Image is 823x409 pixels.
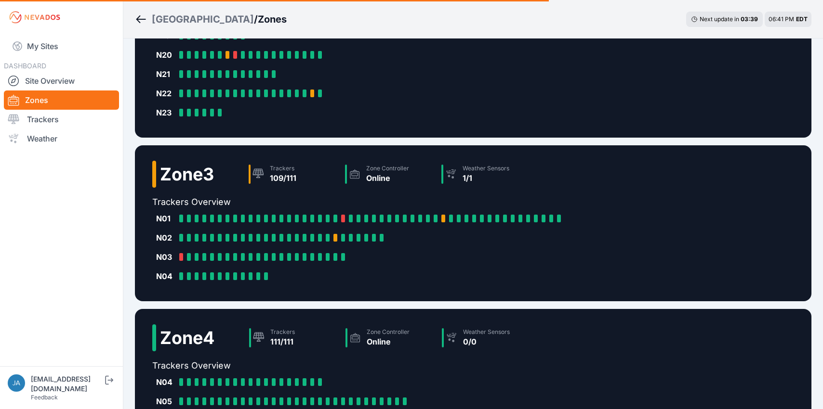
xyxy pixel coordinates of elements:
[700,15,739,23] span: Next update in
[156,396,175,407] div: N05
[258,13,287,26] h3: Zones
[367,336,410,347] div: Online
[4,110,119,129] a: Trackers
[366,165,409,172] div: Zone Controller
[4,129,119,148] a: Weather
[135,7,287,32] nav: Breadcrumb
[152,359,534,372] h2: Trackers Overview
[31,394,58,401] a: Feedback
[254,13,258,26] span: /
[366,172,409,184] div: Online
[463,328,510,336] div: Weather Sensors
[4,35,119,58] a: My Sites
[8,374,25,392] img: jack@nevados.solar
[270,328,295,336] div: Trackers
[156,49,175,61] div: N20
[156,251,175,263] div: N03
[152,195,569,209] h2: Trackers Overview
[156,232,175,243] div: N02
[463,172,509,184] div: 1/1
[8,10,62,25] img: Nevados
[438,161,534,188] a: Weather Sensors1/1
[245,324,342,351] a: Trackers111/111
[156,68,175,80] div: N21
[160,165,214,184] h2: Zone 3
[796,15,808,23] span: EDT
[438,324,534,351] a: Weather Sensors0/0
[4,62,46,70] span: DASHBOARD
[4,71,119,90] a: Site Overview
[245,161,341,188] a: Trackers109/111
[367,328,410,336] div: Zone Controller
[156,376,175,388] div: N04
[160,328,214,347] h2: Zone 4
[270,165,296,172] div: Trackers
[4,90,119,110] a: Zones
[156,213,175,224] div: N01
[156,88,175,99] div: N22
[152,13,254,26] a: [GEOGRAPHIC_DATA]
[769,15,794,23] span: 06:41 PM
[463,336,510,347] div: 0/0
[156,107,175,118] div: N23
[156,270,175,282] div: N04
[463,165,509,172] div: Weather Sensors
[31,374,103,394] div: [EMAIL_ADDRESS][DOMAIN_NAME]
[270,172,296,184] div: 109/111
[741,15,758,23] div: 03 : 39
[270,336,295,347] div: 111/111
